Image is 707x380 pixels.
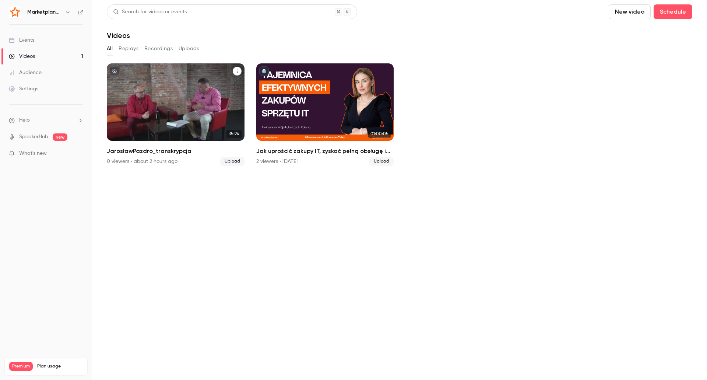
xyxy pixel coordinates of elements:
[9,69,42,76] div: Audience
[74,150,83,157] iframe: Noticeable Trigger
[107,147,245,156] h2: JarosławPazdro_transkrypcja
[107,63,692,166] ul: Videos
[259,66,269,76] button: published
[256,63,394,166] a: 01:00:05Jak uprościć zakupy IT, zyskać pełną obsługę i realne oszczędności2 viewers • [DATE]Upload
[144,43,173,55] button: Recordings
[119,43,138,55] button: Replays
[107,31,130,40] h1: Videos
[107,63,245,166] a: 35:24JarosławPazdro_transkrypcja0 viewers • about 2 hours agoUpload
[19,116,30,124] span: Help
[368,130,391,138] span: 01:00:05
[369,157,394,166] span: Upload
[220,157,245,166] span: Upload
[19,133,48,141] a: SpeakerHub
[37,363,83,369] span: Plan usage
[9,116,83,124] li: help-dropdown-opener
[107,4,692,376] section: Videos
[110,66,119,76] button: unpublished
[53,133,67,141] span: new
[9,53,35,60] div: Videos
[113,8,187,16] div: Search for videos or events
[9,36,34,44] div: Events
[609,4,651,19] button: New video
[107,43,113,55] button: All
[654,4,692,19] button: Schedule
[179,43,199,55] button: Uploads
[9,6,21,18] img: Marketplanet | Powered by Hubexo
[256,63,394,166] li: Jak uprościć zakupy IT, zyskać pełną obsługę i realne oszczędności
[107,63,245,166] li: JarosławPazdro_transkrypcja
[19,150,47,157] span: What's new
[9,362,33,371] span: Premium
[107,158,177,165] div: 0 viewers • about 2 hours ago
[9,85,38,93] div: Settings
[27,8,62,16] h6: Marketplanet | Powered by Hubexo
[256,147,394,156] h2: Jak uprościć zakupy IT, zyskać pełną obsługę i realne oszczędności
[226,130,242,138] span: 35:24
[256,158,298,165] div: 2 viewers • [DATE]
